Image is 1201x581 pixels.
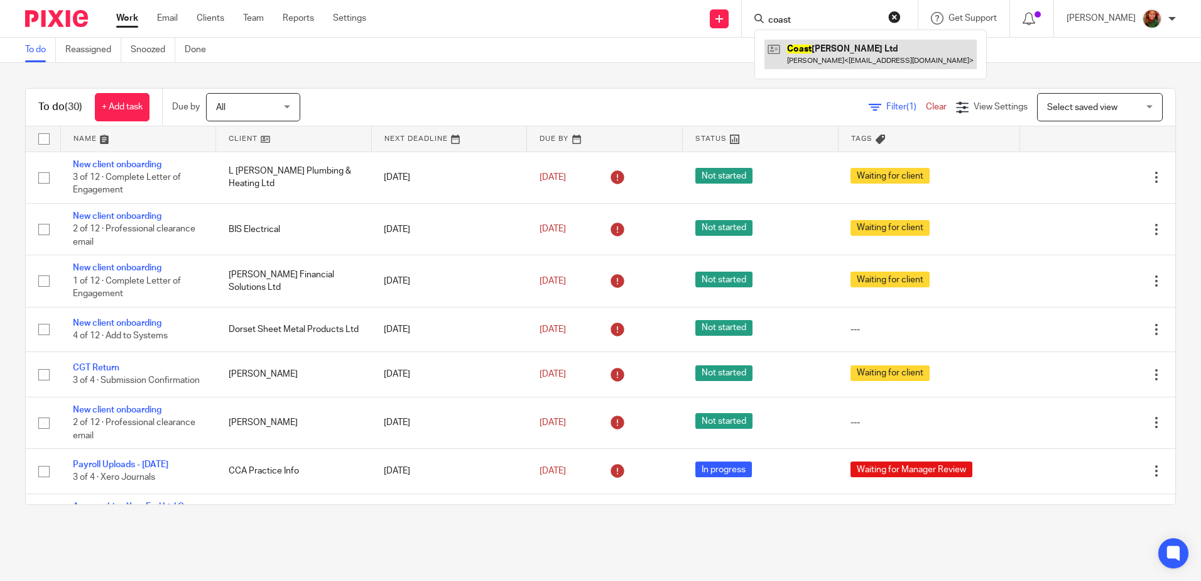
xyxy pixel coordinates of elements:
[333,12,366,25] a: Settings
[73,212,161,221] a: New client onboarding
[850,416,1007,429] div: ---
[371,494,527,545] td: [DATE]
[540,370,566,379] span: [DATE]
[38,101,82,114] h1: To do
[948,14,997,23] span: Get Support
[197,12,224,25] a: Clients
[371,255,527,307] td: [DATE]
[73,460,168,469] a: Payroll Uploads - [DATE]
[695,168,753,184] span: Not started
[73,173,181,195] span: 3 of 12 · Complete Letter of Engagement
[131,38,175,62] a: Snoozed
[850,323,1007,336] div: ---
[216,449,372,494] td: CCA Practice Info
[371,352,527,397] td: [DATE]
[695,272,753,287] span: Not started
[540,325,566,334] span: [DATE]
[540,418,566,427] span: [DATE]
[371,152,527,203] td: [DATE]
[73,502,189,524] a: Approaching Year End Ltd Co Email
[216,255,372,307] td: [PERSON_NAME] Financial Solutions Ltd
[73,418,195,440] span: 2 of 12 · Professional clearance email
[73,363,119,372] a: CGT Return
[25,38,56,62] a: To do
[73,406,161,414] a: New client onboarding
[926,102,947,111] a: Clear
[216,103,226,112] span: All
[216,397,372,448] td: [PERSON_NAME]
[695,320,753,336] span: Not started
[25,10,88,27] img: Pixie
[371,397,527,448] td: [DATE]
[243,12,264,25] a: Team
[95,93,149,121] a: + Add task
[216,352,372,397] td: [PERSON_NAME]
[172,101,200,113] p: Due by
[850,168,930,184] span: Waiting for client
[216,307,372,351] td: Dorset Sheet Metal Products Ltd
[1067,12,1136,25] p: [PERSON_NAME]
[73,263,161,272] a: New client onboarding
[371,449,527,494] td: [DATE]
[695,413,753,429] span: Not started
[65,38,121,62] a: Reassigned
[695,220,753,236] span: Not started
[185,38,215,62] a: Done
[850,365,930,381] span: Waiting for client
[974,102,1028,111] span: View Settings
[73,160,161,169] a: New client onboarding
[540,225,566,234] span: [DATE]
[695,365,753,381] span: Not started
[1047,103,1117,112] span: Select saved view
[695,462,752,477] span: In progress
[888,11,901,23] button: Clear
[73,277,181,299] span: 1 of 12 · Complete Letter of Engagement
[371,307,527,351] td: [DATE]
[73,377,200,385] span: 3 of 4 · Submission Confirmation
[157,12,178,25] a: Email
[216,152,372,203] td: L [PERSON_NAME] Plumbing & Heating Ltd
[906,102,916,111] span: (1)
[216,203,372,255] td: BIS Electrical
[371,203,527,255] td: [DATE]
[851,135,872,142] span: Tags
[116,12,138,25] a: Work
[540,467,566,475] span: [DATE]
[65,102,82,112] span: (30)
[540,277,566,285] span: [DATE]
[540,173,566,182] span: [DATE]
[73,473,155,482] span: 3 of 4 · Xero Journals
[216,494,372,545] td: [PERSON_NAME] Plastering And Spray Rendering Ltd
[850,462,972,477] span: Waiting for Manager Review
[283,12,314,25] a: Reports
[886,102,926,111] span: Filter
[73,319,161,328] a: New client onboarding
[73,331,168,340] span: 4 of 12 · Add to Systems
[850,272,930,287] span: Waiting for client
[1142,9,1162,29] img: sallycropped.JPG
[767,15,880,26] input: Search
[850,220,930,236] span: Waiting for client
[73,225,195,247] span: 2 of 12 · Professional clearance email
